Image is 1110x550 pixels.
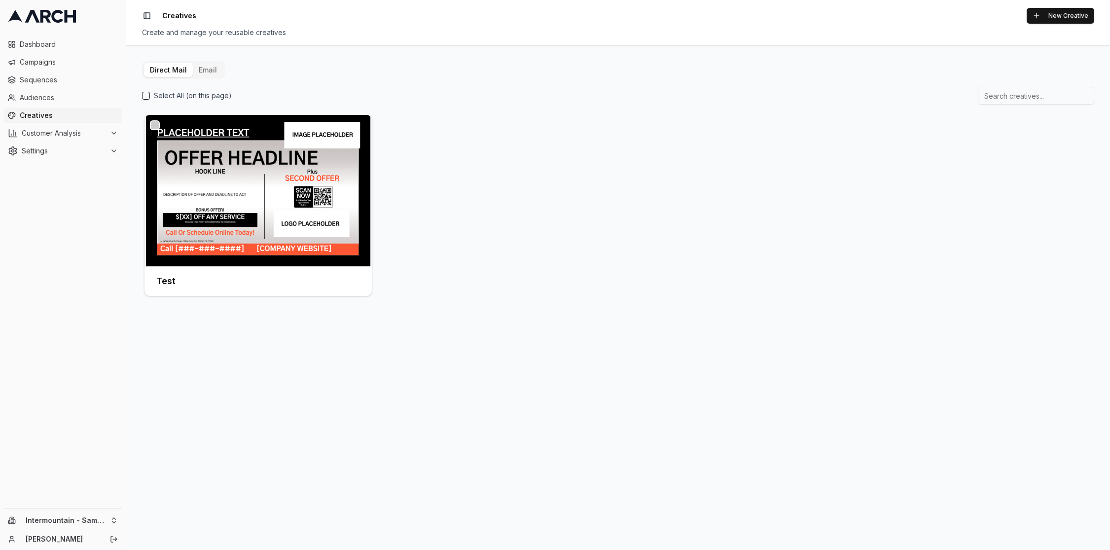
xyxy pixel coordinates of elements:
[4,513,122,528] button: Intermountain - Same Day
[20,110,118,120] span: Creatives
[978,87,1094,105] input: Search creatives...
[4,108,122,123] a: Creatives
[4,54,122,70] a: Campaigns
[156,274,176,288] h3: Test
[20,93,118,103] span: Audiences
[162,11,196,21] span: Creatives
[20,39,118,49] span: Dashboard
[144,63,193,77] button: Direct Mail
[4,125,122,141] button: Customer Analysis
[26,516,106,525] span: Intermountain - Same Day
[4,143,122,159] button: Settings
[4,72,122,88] a: Sequences
[193,63,223,77] button: Email
[154,91,232,101] label: Select All (on this page)
[20,75,118,85] span: Sequences
[26,534,99,544] a: [PERSON_NAME]
[20,57,118,67] span: Campaigns
[107,532,121,546] button: Log out
[142,28,1094,37] div: Create and manage your reusable creatives
[162,11,196,21] nav: breadcrumb
[22,128,106,138] span: Customer Analysis
[4,37,122,52] a: Dashboard
[144,115,372,266] img: Front creative for Test
[22,146,106,156] span: Settings
[1027,8,1094,24] button: New Creative
[4,90,122,106] a: Audiences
